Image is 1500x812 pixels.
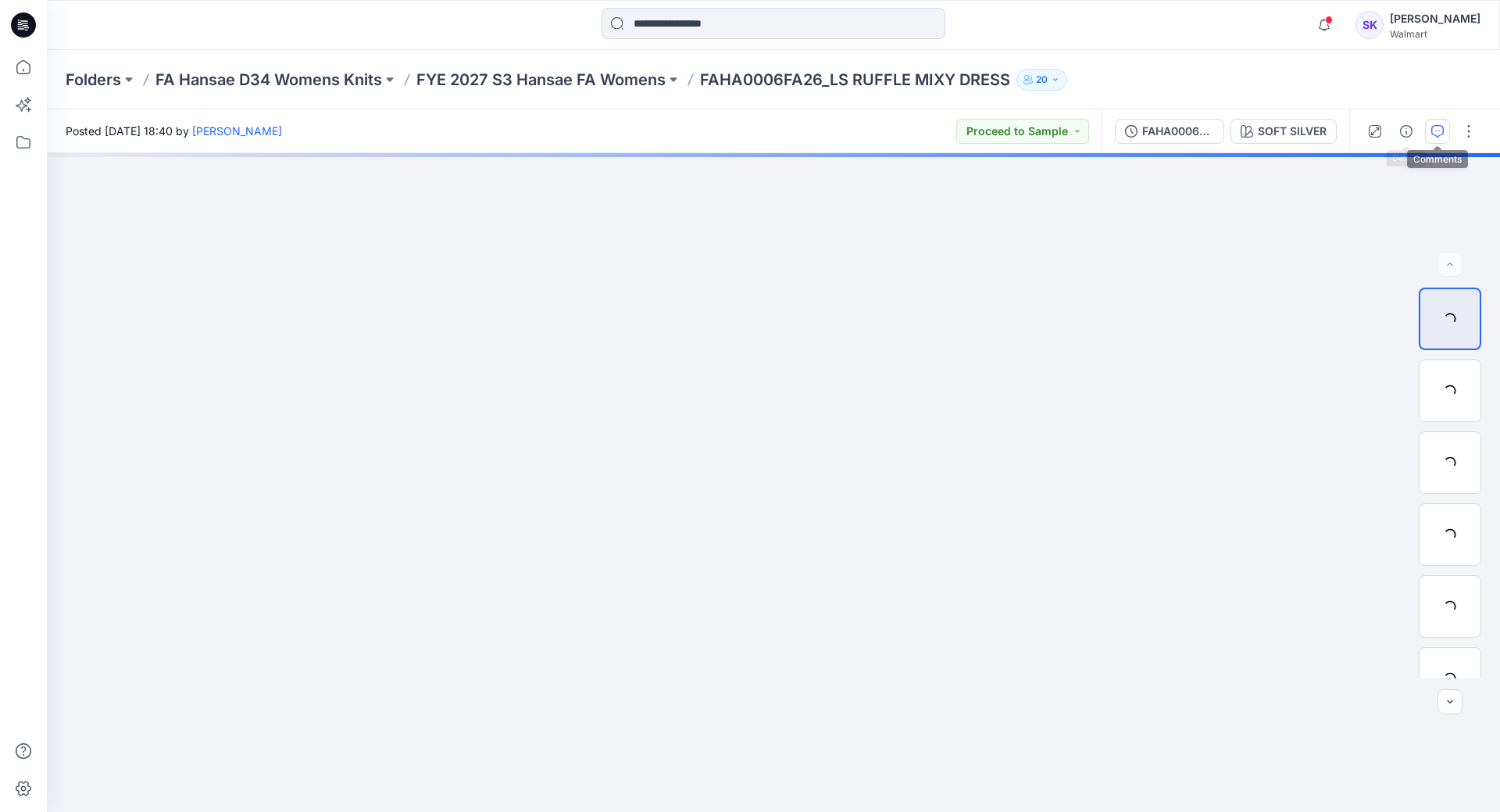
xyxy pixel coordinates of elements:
div: SOFT SILVER [1258,123,1327,140]
p: 20 [1036,71,1048,88]
button: Details [1394,119,1419,144]
button: 20 [1016,69,1067,91]
p: FAHA0006FA26_LS RUFFLE MIXY DRESS [700,69,1010,91]
a: FA Hansae D34 Womens Knits [155,69,382,91]
a: FYE 2027 S3 Hansae FA Womens [416,69,666,91]
div: SK [1355,11,1384,39]
div: FAHA0006FA26_LS RUFFLE MIXY DRESS [1142,123,1214,140]
div: [PERSON_NAME] [1390,9,1480,28]
button: SOFT SILVER [1230,119,1337,144]
button: FAHA0006FA26_LS RUFFLE MIXY DRESS [1115,119,1224,144]
a: Folders [66,69,121,91]
a: [PERSON_NAME] [192,124,282,138]
span: Posted [DATE] 18:40 by [66,123,282,139]
div: Walmart [1390,28,1480,40]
